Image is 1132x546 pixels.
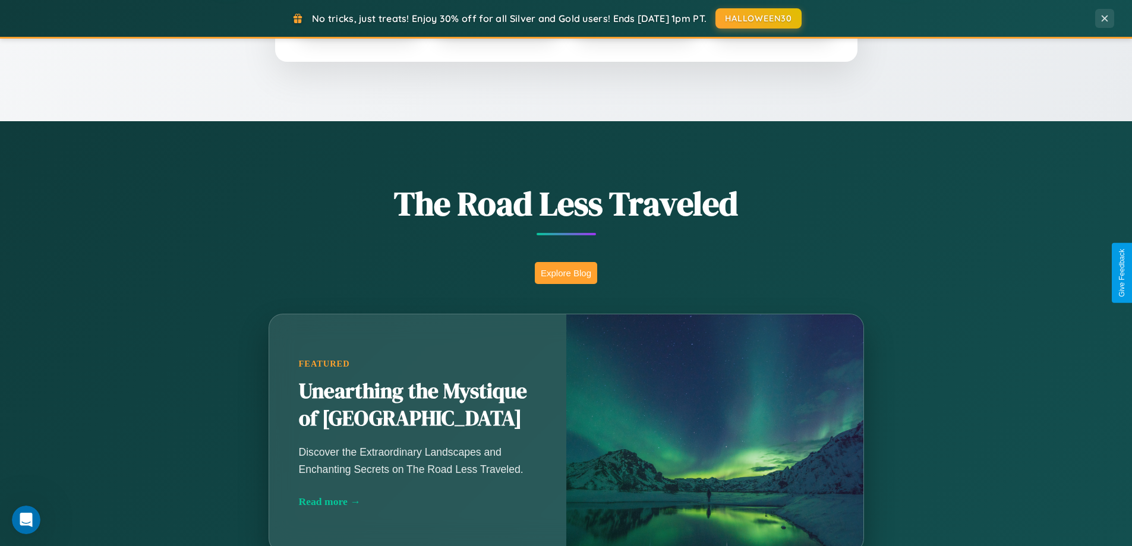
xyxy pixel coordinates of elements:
div: Read more → [299,495,537,508]
span: No tricks, just treats! Enjoy 30% off for all Silver and Gold users! Ends [DATE] 1pm PT. [312,12,707,24]
iframe: Intercom live chat [12,506,40,534]
p: Discover the Extraordinary Landscapes and Enchanting Secrets on The Road Less Traveled. [299,444,537,477]
div: Featured [299,359,537,369]
button: Explore Blog [535,262,597,284]
h2: Unearthing the Mystique of [GEOGRAPHIC_DATA] [299,378,537,433]
div: Give Feedback [1118,249,1126,297]
h1: The Road Less Traveled [210,181,923,226]
button: HALLOWEEN30 [715,8,802,29]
